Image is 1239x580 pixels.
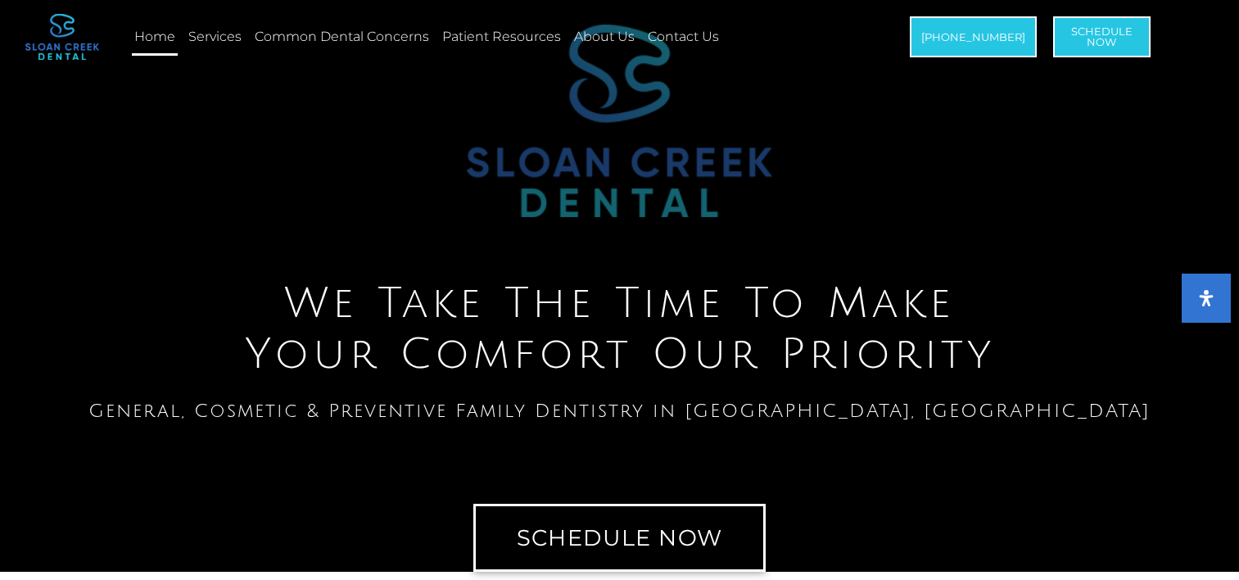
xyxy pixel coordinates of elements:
span: [PHONE_NUMBER] [921,32,1025,43]
img: Sloan Creek Dental Logo [467,25,772,217]
a: [PHONE_NUMBER] [910,16,1037,57]
h1: General, Cosmetic & Preventive Family Dentistry in [GEOGRAPHIC_DATA], [GEOGRAPHIC_DATA] [8,401,1231,420]
h2: We Take The Time To Make Your Comfort Our Priority [8,279,1231,381]
button: Open Accessibility Panel [1182,274,1231,323]
a: Contact Us [645,18,721,56]
a: Patient Resources [440,18,563,56]
a: ScheduleNow [1053,16,1151,57]
a: About Us [572,18,637,56]
a: Services [186,18,244,56]
img: logo [25,14,99,60]
a: Common Dental Concerns [252,18,432,56]
nav: Menu [132,18,851,56]
a: Schedule Now [473,504,766,572]
span: Schedule Now [1071,26,1133,48]
span: Schedule Now [517,527,723,549]
a: Home [132,18,178,56]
